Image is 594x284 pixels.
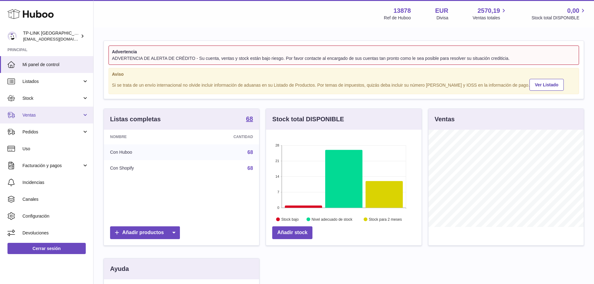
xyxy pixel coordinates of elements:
span: [EMAIL_ADDRESS][DOMAIN_NAME] [23,36,92,41]
td: Con Shopify [104,160,186,176]
div: Si se trata de un envío internacional no olvide incluir información de aduanas en su Listado de P... [112,78,576,91]
a: Añadir productos [110,226,180,239]
strong: EUR [435,7,448,15]
a: Ver Listado [529,79,563,91]
span: Stock total DISPONIBLE [532,15,587,21]
span: Devoluciones [22,230,89,236]
div: Divisa [437,15,448,21]
span: Uso [22,146,89,152]
a: 0,00 Stock total DISPONIBLE [532,7,587,21]
th: Cantidad [186,130,259,144]
strong: 13878 [394,7,411,15]
span: Mi panel de control [22,62,89,68]
strong: Aviso [112,71,576,77]
span: Facturación y pagos [22,163,82,169]
text: 28 [276,144,279,147]
div: ADVERTENCIA DE ALERTA DE CRÉDITO - Su cuenta, ventas y stock están bajo riesgo. Por favor contact... [112,55,576,61]
span: 0,00 [567,7,579,15]
span: Stock [22,95,82,101]
text: Stock bajo [281,217,299,222]
h3: Ayuda [110,265,129,273]
text: Nivel adecuado de stock [312,217,353,222]
text: Stock para 2 meses [369,217,402,222]
text: 14 [276,175,279,179]
div: TP-LINK [GEOGRAPHIC_DATA], SOCIEDAD LIMITADA [23,30,79,42]
span: Pedidos [22,129,82,135]
span: Configuración [22,213,89,219]
text: 21 [276,159,279,163]
span: 2570,19 [477,7,500,15]
h3: Listas completas [110,115,161,123]
th: Nombre [104,130,186,144]
text: 0 [278,206,279,210]
a: 68 [246,116,253,123]
strong: 68 [246,116,253,122]
a: 2570,19 Ventas totales [473,7,507,21]
td: Con Huboo [104,144,186,161]
h3: Ventas [435,115,455,123]
span: Incidencias [22,180,89,185]
img: internalAdmin-13878@internal.huboo.com [7,31,17,41]
span: Canales [22,196,89,202]
a: 68 [248,150,253,155]
span: Listados [22,79,82,84]
span: Ventas [22,112,82,118]
strong: Advertencia [112,49,576,55]
div: Ref de Huboo [384,15,411,21]
h3: Stock total DISPONIBLE [272,115,344,123]
span: Ventas totales [473,15,507,21]
a: Añadir stock [272,226,312,239]
a: Cerrar sesión [7,243,86,254]
text: 7 [278,190,279,194]
a: 68 [248,166,253,171]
